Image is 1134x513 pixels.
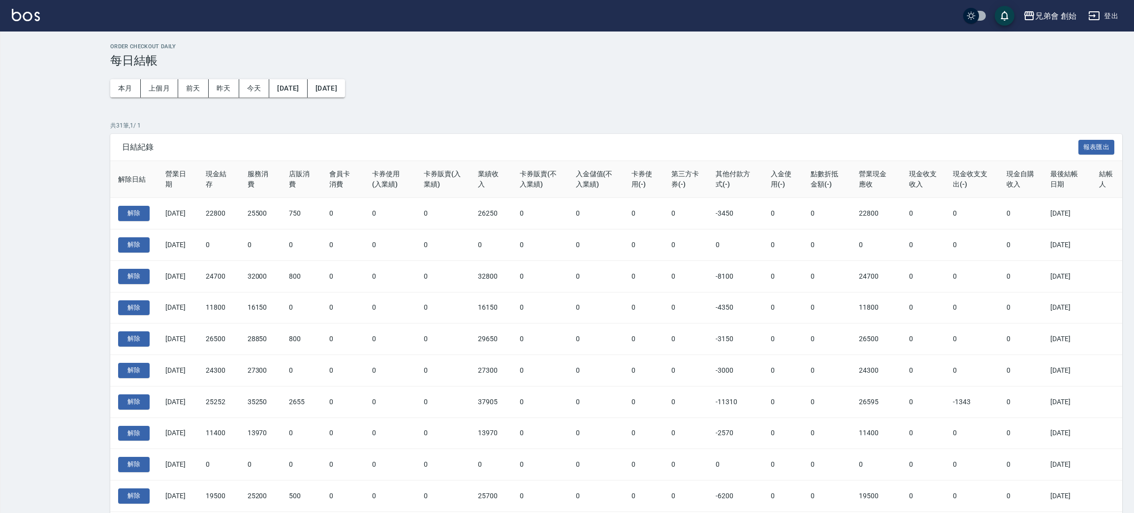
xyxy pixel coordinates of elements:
[118,300,150,316] button: 解除
[803,417,851,449] td: 0
[663,386,708,417] td: 0
[157,229,198,261] td: [DATE]
[12,9,40,21] img: Logo
[945,449,999,481] td: 0
[281,355,321,386] td: 0
[157,292,198,323] td: [DATE]
[364,260,416,292] td: 0
[269,79,307,97] button: [DATE]
[512,386,568,417] td: 0
[1078,142,1115,151] a: 報表匯出
[624,161,663,198] th: 卡券使用(-)
[110,121,1122,130] p: 共 31 筆, 1 / 1
[901,355,945,386] td: 0
[851,323,901,355] td: 26500
[708,481,763,512] td: -6200
[240,481,282,512] td: 25200
[110,54,1122,67] h3: 每日結帳
[118,457,150,472] button: 解除
[321,386,364,417] td: 0
[281,292,321,323] td: 0
[708,260,763,292] td: -8100
[945,323,999,355] td: 0
[851,355,901,386] td: 24300
[118,426,150,441] button: 解除
[512,449,568,481] td: 0
[321,323,364,355] td: 0
[281,449,321,481] td: 0
[281,198,321,229] td: 750
[945,198,999,229] td: 0
[568,449,624,481] td: 0
[321,260,364,292] td: 0
[512,198,568,229] td: 0
[851,449,901,481] td: 0
[364,355,416,386] td: 0
[901,198,945,229] td: 0
[999,481,1042,512] td: 0
[901,386,945,417] td: 0
[198,417,240,449] td: 11400
[141,79,178,97] button: 上個月
[1042,229,1091,261] td: [DATE]
[663,292,708,323] td: 0
[803,449,851,481] td: 0
[901,260,945,292] td: 0
[416,323,470,355] td: 0
[122,142,1078,152] span: 日結紀錄
[1019,6,1080,26] button: 兄弟會 創始
[321,355,364,386] td: 0
[321,198,364,229] td: 0
[512,260,568,292] td: 0
[999,198,1042,229] td: 0
[239,79,270,97] button: 今天
[157,161,198,198] th: 營業日期
[470,386,512,417] td: 37905
[901,449,945,481] td: 0
[901,229,945,261] td: 0
[198,260,240,292] td: 24700
[157,355,198,386] td: [DATE]
[663,449,708,481] td: 0
[851,229,901,261] td: 0
[1035,10,1076,22] div: 兄弟會 創始
[416,355,470,386] td: 0
[512,355,568,386] td: 0
[470,198,512,229] td: 26250
[198,355,240,386] td: 24300
[198,229,240,261] td: 0
[110,43,1122,50] h2: Order checkout daily
[763,229,803,261] td: 0
[901,323,945,355] td: 0
[364,161,416,198] th: 卡券使用(入業績)
[1042,417,1091,449] td: [DATE]
[240,260,282,292] td: 32000
[708,386,763,417] td: -11310
[157,417,198,449] td: [DATE]
[364,417,416,449] td: 0
[624,323,663,355] td: 0
[663,481,708,512] td: 0
[512,292,568,323] td: 0
[945,161,999,198] th: 現金收支支出(-)
[240,292,282,323] td: 16150
[321,417,364,449] td: 0
[240,417,282,449] td: 13970
[198,198,240,229] td: 22800
[118,331,150,347] button: 解除
[198,292,240,323] td: 11800
[240,386,282,417] td: 35250
[663,229,708,261] td: 0
[663,355,708,386] td: 0
[763,417,803,449] td: 0
[851,198,901,229] td: 22800
[198,161,240,198] th: 現金結存
[663,161,708,198] th: 第三方卡券(-)
[512,417,568,449] td: 0
[416,198,470,229] td: 0
[568,355,624,386] td: 0
[708,449,763,481] td: 0
[624,481,663,512] td: 0
[240,229,282,261] td: 0
[321,292,364,323] td: 0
